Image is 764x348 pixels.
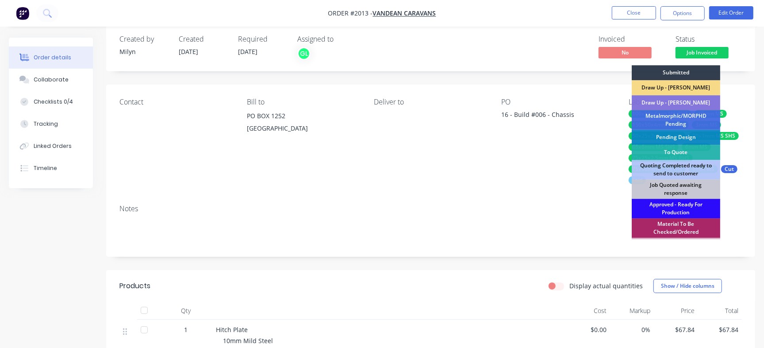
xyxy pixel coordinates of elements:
div: Notes [119,205,742,213]
div: Fold [629,176,646,184]
div: Job Quoted awaiting response [632,179,720,199]
span: 0% [614,325,650,334]
span: $0.00 [570,325,607,334]
div: Required [238,35,287,43]
div: Order details [34,54,71,62]
div: 65x6mm MS SHS [629,143,679,151]
div: Milyn [119,47,168,56]
label: Display actual quantities [569,281,643,290]
div: Markup [610,302,654,320]
div: Approved - Ready For Production [632,199,720,218]
div: Collaborate [34,76,69,84]
div: [GEOGRAPHIC_DATA] [247,122,360,135]
button: Show / Hide columns [653,279,722,293]
span: $67.84 [702,325,738,334]
button: Collaborate [9,69,93,91]
img: Factory [16,7,29,20]
a: VanDean Caravans [373,9,436,18]
button: Options [660,6,705,20]
div: 100x50x4mm MS RHS [629,110,691,118]
span: [DATE] [238,47,257,56]
div: Draw Up - [PERSON_NAME] [632,95,720,110]
button: Edit Order [709,6,753,19]
div: Invoiced [599,35,665,43]
button: Timeline [9,157,93,179]
div: Status [676,35,742,43]
div: 150x50x4mm ms rhs [629,121,689,129]
button: Linked Orders [9,135,93,157]
div: Labels [629,98,742,106]
div: PO BOX 1252 [247,110,360,122]
button: GL [297,47,311,60]
button: Order details [9,46,93,69]
div: PO [501,98,614,106]
div: Draw Up - [PERSON_NAME] [632,80,720,95]
div: Submitted [632,65,720,80]
button: Close [612,6,656,19]
button: Job Invoiced [676,47,729,60]
div: Price [654,302,698,320]
div: Deliver to [374,98,488,106]
div: Metalmorphic/MORPHD Pending [632,110,720,130]
span: Job Invoiced [676,47,729,58]
span: Order #2013 - [328,9,373,18]
span: Hitch Plate [216,325,248,334]
div: Qty [159,302,212,320]
div: Checklists 0/4 [34,98,73,106]
div: 75x25x2.5mm MS RHS [629,154,693,162]
div: Tracking [34,120,58,128]
div: Cost [566,302,610,320]
div: Bill to [247,98,360,106]
div: Contact [119,98,233,106]
button: Tracking [9,113,93,135]
div: 16 - Build #006 - Chassis [501,110,612,122]
div: Material Ordered awaiting delivery [632,238,720,257]
div: 75x50x4mm ms rhs [629,165,686,173]
div: Total [698,302,742,320]
span: $67.84 [658,325,695,334]
div: PO BOX 1252[GEOGRAPHIC_DATA] [247,110,360,138]
div: Cut [721,165,737,173]
div: Linked Orders [34,142,72,150]
span: 1 [184,325,188,334]
div: Created by [119,35,168,43]
span: No [599,47,652,58]
div: 50x25x3mm ms rhs [629,132,686,140]
div: Material To Be Checked/Ordered [632,218,720,238]
div: Products [119,281,150,291]
span: [DATE] [179,47,198,56]
div: Timeline [34,164,57,172]
div: To Quote [632,145,720,160]
button: Checklists 0/4 [9,91,93,113]
div: Quoting Completed ready to send to customer [632,160,720,179]
div: Created [179,35,227,43]
div: Pending Design [632,130,720,145]
div: Assigned to [297,35,386,43]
